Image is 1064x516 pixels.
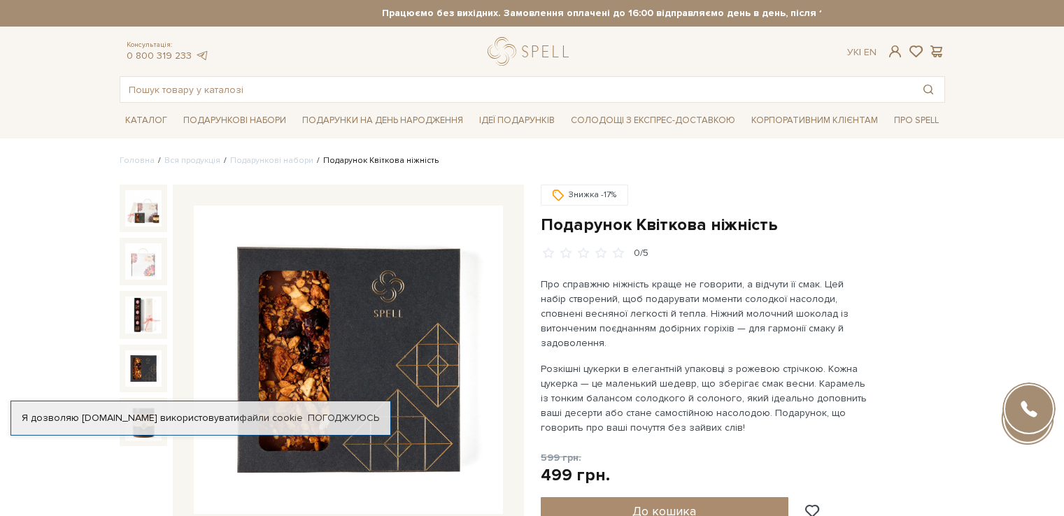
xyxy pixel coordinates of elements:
[308,412,379,424] a: Погоджуюсь
[888,110,944,131] span: Про Spell
[125,243,162,280] img: Подарунок Квіткова ніжність
[230,155,313,166] a: Подарункові набори
[11,412,390,424] div: Я дозволяю [DOMAIN_NAME] використовувати
[541,214,945,236] h1: Подарунок Квіткова ніжність
[120,77,912,102] input: Пошук товару у каталозі
[864,46,877,58] a: En
[859,46,861,58] span: |
[541,464,610,486] div: 499 грн.
[912,77,944,102] button: Пошук товару у каталозі
[127,50,192,62] a: 0 800 319 233
[541,185,628,206] div: Знижка -17%
[488,37,575,66] a: logo
[541,452,581,464] span: 599 грн.
[565,108,741,132] a: Солодощі з експрес-доставкою
[746,108,884,132] a: Корпоративним клієнтам
[125,296,162,333] img: Подарунок Квіткова ніжність
[164,155,220,166] a: Вся продукція
[297,110,469,131] span: Подарунки на День народження
[127,41,209,50] span: Консультація:
[847,46,877,59] div: Ук
[195,50,209,62] a: telegram
[120,155,155,166] a: Головна
[125,190,162,227] img: Подарунок Квіткова ніжність
[634,247,648,260] div: 0/5
[125,350,162,387] img: Подарунок Квіткова ніжність
[120,110,173,131] span: Каталог
[541,361,869,435] p: Розкішні цукерки в елегантній упаковці з рожевою стрічкою. Кожна цукерка — це маленький шедевр, щ...
[474,110,560,131] span: Ідеї подарунків
[541,277,869,350] p: Про справжню ніжність краще не говорити, а відчути її смак. Цей набір створений, щоб подарувати м...
[313,155,439,167] li: Подарунок Квіткова ніжність
[239,412,303,424] a: файли cookie
[178,110,292,131] span: Подарункові набори
[194,206,503,515] img: Подарунок Квіткова ніжність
